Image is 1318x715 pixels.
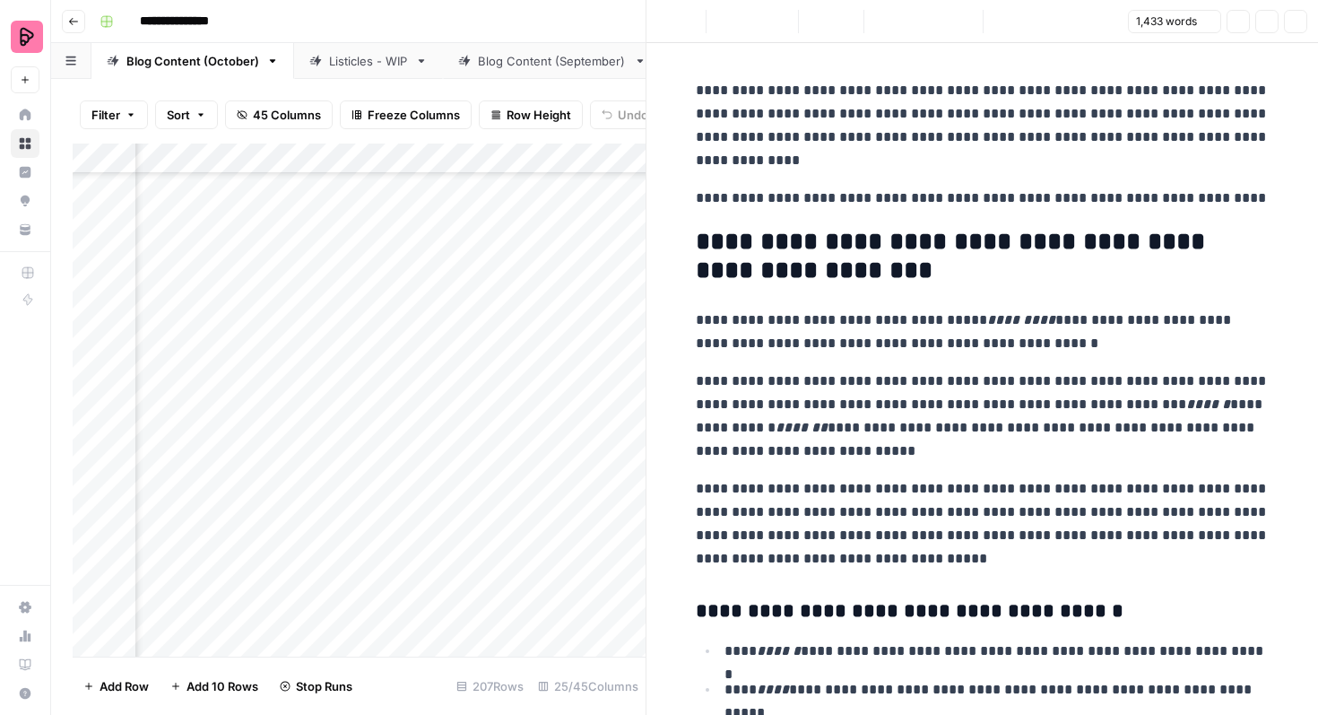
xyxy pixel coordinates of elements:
[449,672,531,701] div: 207 Rows
[11,129,39,158] a: Browse
[186,677,258,695] span: Add 10 Rows
[478,52,627,70] div: Blog Content (September)
[294,43,443,79] a: Listicles - WIP
[507,106,571,124] span: Row Height
[531,672,646,701] div: 25/45 Columns
[329,52,408,70] div: Listicles - WIP
[11,100,39,129] a: Home
[368,106,460,124] span: Freeze Columns
[296,677,352,695] span: Stop Runs
[167,106,190,124] span: Sort
[100,677,149,695] span: Add Row
[11,593,39,622] a: Settings
[11,679,39,708] button: Help + Support
[225,100,333,129] button: 45 Columns
[1128,10,1221,33] button: 1,433 words
[340,100,472,129] button: Freeze Columns
[126,52,259,70] div: Blog Content (October)
[11,14,39,59] button: Workspace: Preply
[618,106,648,124] span: Undo
[11,187,39,215] a: Opportunities
[11,622,39,650] a: Usage
[160,672,269,701] button: Add 10 Rows
[479,100,583,129] button: Row Height
[253,106,321,124] span: 45 Columns
[91,106,120,124] span: Filter
[11,158,39,187] a: Insights
[11,21,43,53] img: Preply Logo
[73,672,160,701] button: Add Row
[269,672,363,701] button: Stop Runs
[11,215,39,244] a: Your Data
[80,100,148,129] button: Filter
[11,650,39,679] a: Learning Hub
[1136,13,1197,30] span: 1,433 words
[155,100,218,129] button: Sort
[91,43,294,79] a: Blog Content (October)
[443,43,662,79] a: Blog Content (September)
[590,100,660,129] button: Undo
